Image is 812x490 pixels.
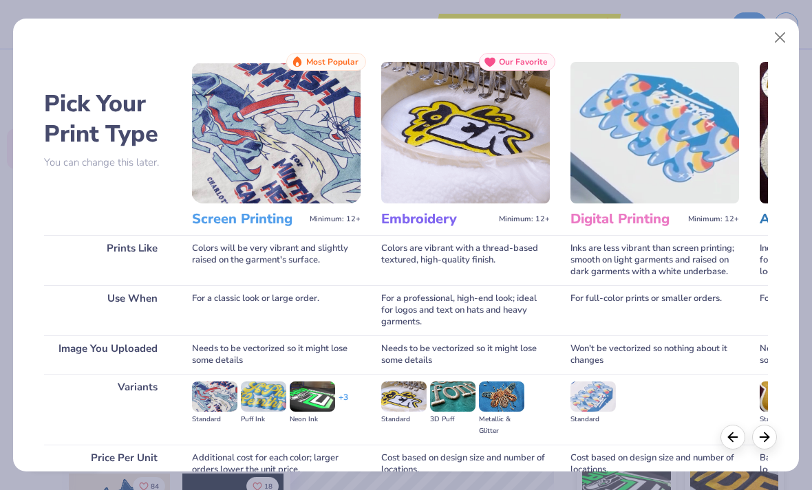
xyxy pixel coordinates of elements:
h3: Digital Printing [570,210,683,228]
div: Variants [44,374,171,445]
div: Image You Uploaded [44,335,171,374]
img: Standard [381,381,427,412]
div: Neon Ink [290,414,335,425]
p: You can change this later. [44,157,171,168]
span: Most Popular [306,57,359,67]
img: Standard [192,381,237,412]
img: Digital Printing [570,62,739,203]
div: Won't be vectorized so nothing about it changes [570,335,739,374]
button: Close [767,25,793,51]
div: Colors are vibrant with a thread-based textured, high-quality finish. [381,235,550,285]
img: Standard [760,381,805,412]
div: Puff Ink [241,414,286,425]
img: Neon Ink [290,381,335,412]
div: Additional cost for each color; larger orders lower the unit price. [192,445,361,483]
div: Needs to be vectorized so it might lose some details [192,335,361,374]
div: For full-color prints or smaller orders. [570,285,739,335]
div: For a professional, high-end look; ideal for logos and text on hats and heavy garments. [381,285,550,335]
div: Price Per Unit [44,445,171,483]
img: Embroidery [381,62,550,203]
div: Standard [570,414,616,425]
span: Our Favorite [499,57,548,67]
img: Metallic & Glitter [479,381,524,412]
div: Standard [760,414,805,425]
img: Puff Ink [241,381,286,412]
span: Minimum: 12+ [310,214,361,224]
div: Cost based on design size and number of locations. [570,445,739,483]
div: Inks are less vibrant than screen printing; smooth on light garments and raised on dark garments ... [570,235,739,285]
div: Needs to be vectorized so it might lose some details [381,335,550,374]
div: Standard [192,414,237,425]
div: + 3 [339,392,348,415]
h3: Screen Printing [192,210,304,228]
img: 3D Puff [430,381,476,412]
div: Cost based on design size and number of locations. [381,445,550,483]
div: Colors will be very vibrant and slightly raised on the garment's surface. [192,235,361,285]
span: Minimum: 12+ [688,214,739,224]
img: Screen Printing [192,62,361,203]
div: Metallic & Glitter [479,414,524,437]
div: Prints Like [44,235,171,285]
div: 3D Puff [430,414,476,425]
h2: Pick Your Print Type [44,89,171,149]
div: For a classic look or large order. [192,285,361,335]
div: Use When [44,285,171,335]
h3: Embroidery [381,210,493,228]
span: Minimum: 12+ [499,214,550,224]
div: Standard [381,414,427,425]
img: Standard [570,381,616,412]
